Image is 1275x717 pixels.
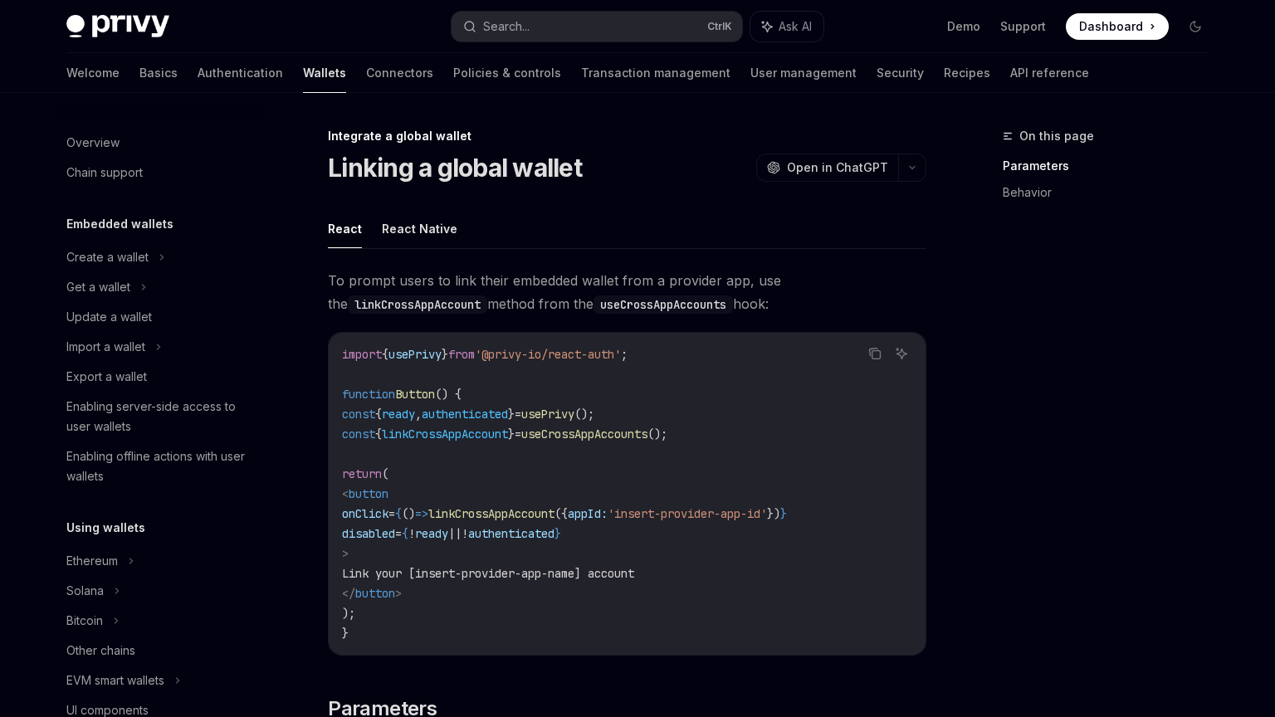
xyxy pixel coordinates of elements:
[198,53,283,93] a: Authentication
[402,526,408,541] span: {
[944,53,990,93] a: Recipes
[388,506,395,521] span: =
[415,506,428,521] span: =>
[53,441,266,491] a: Enabling offline actions with user wallets
[342,586,355,601] span: </
[342,506,388,521] span: onClick
[348,295,487,314] code: linkCrossAppAccount
[756,154,898,182] button: Open in ChatGPT
[508,427,515,441] span: }
[1066,13,1169,40] a: Dashboard
[787,159,888,176] span: Open in ChatGPT
[342,526,395,541] span: disabled
[388,347,442,362] span: usePrivy
[66,446,256,486] div: Enabling offline actions with user wallets
[483,17,530,37] div: Search...
[621,347,628,362] span: ;
[779,18,812,35] span: Ask AI
[66,551,118,571] div: Ethereum
[342,407,375,422] span: const
[395,586,402,601] span: >
[408,526,415,541] span: !
[139,53,178,93] a: Basics
[554,526,561,541] span: }
[303,53,346,93] a: Wallets
[66,307,152,327] div: Update a wallet
[342,486,349,501] span: <
[382,407,415,422] span: ready
[342,626,349,641] span: }
[66,53,120,93] a: Welcome
[594,295,733,314] code: useCrossAppAccounts
[422,407,508,422] span: authenticated
[435,387,462,402] span: () {
[66,337,145,357] div: Import a wallet
[53,636,266,666] a: Other chains
[375,427,382,441] span: {
[462,526,468,541] span: !
[53,128,266,158] a: Overview
[448,526,462,541] span: ||
[1003,153,1222,179] a: Parameters
[53,158,266,188] a: Chain support
[66,397,256,437] div: Enabling server-side access to user wallets
[349,486,388,501] span: button
[750,12,823,41] button: Ask AI
[395,387,435,402] span: Button
[647,427,667,441] span: ();
[66,277,130,297] div: Get a wallet
[366,53,433,93] a: Connectors
[395,506,402,521] span: {
[342,466,382,481] span: return
[891,343,912,364] button: Ask AI
[428,506,554,521] span: linkCrossAppAccount
[475,347,621,362] span: '@privy-io/react-auth'
[515,407,521,422] span: =
[1182,13,1209,40] button: Toggle dark mode
[750,53,857,93] a: User management
[1079,18,1143,35] span: Dashboard
[355,586,395,601] span: button
[66,367,147,387] div: Export a wallet
[382,466,388,481] span: (
[382,427,508,441] span: linkCrossAppAccount
[521,427,647,441] span: useCrossAppAccounts
[707,20,732,33] span: Ctrl K
[342,347,382,362] span: import
[328,128,926,144] div: Integrate a global wallet
[415,526,448,541] span: ready
[448,347,475,362] span: from
[66,518,145,538] h5: Using wallets
[864,343,886,364] button: Copy the contents from the code block
[581,53,730,93] a: Transaction management
[468,526,554,541] span: authenticated
[554,506,568,521] span: ({
[442,347,448,362] span: }
[780,506,787,521] span: }
[66,15,169,38] img: dark logo
[947,18,980,35] a: Demo
[342,566,634,581] span: Link your [insert-provider-app-name] account
[1010,53,1089,93] a: API reference
[568,506,608,521] span: appId:
[877,53,924,93] a: Security
[53,392,266,441] a: Enabling server-side access to user wallets
[452,12,742,41] button: Search...CtrlK
[66,247,149,267] div: Create a wallet
[375,407,382,422] span: {
[608,506,767,521] span: 'insert-provider-app-id'
[66,133,120,153] div: Overview
[508,407,515,422] span: }
[1019,126,1094,146] span: On this page
[66,671,164,690] div: EVM smart wallets
[328,269,926,315] span: To prompt users to link their embedded wallet from a provider app, use the method from the hook:
[66,581,104,601] div: Solana
[53,362,266,392] a: Export a wallet
[53,302,266,332] a: Update a wallet
[342,427,375,441] span: const
[342,387,395,402] span: function
[415,407,422,422] span: ,
[515,427,521,441] span: =
[328,153,582,183] h1: Linking a global wallet
[395,526,402,541] span: =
